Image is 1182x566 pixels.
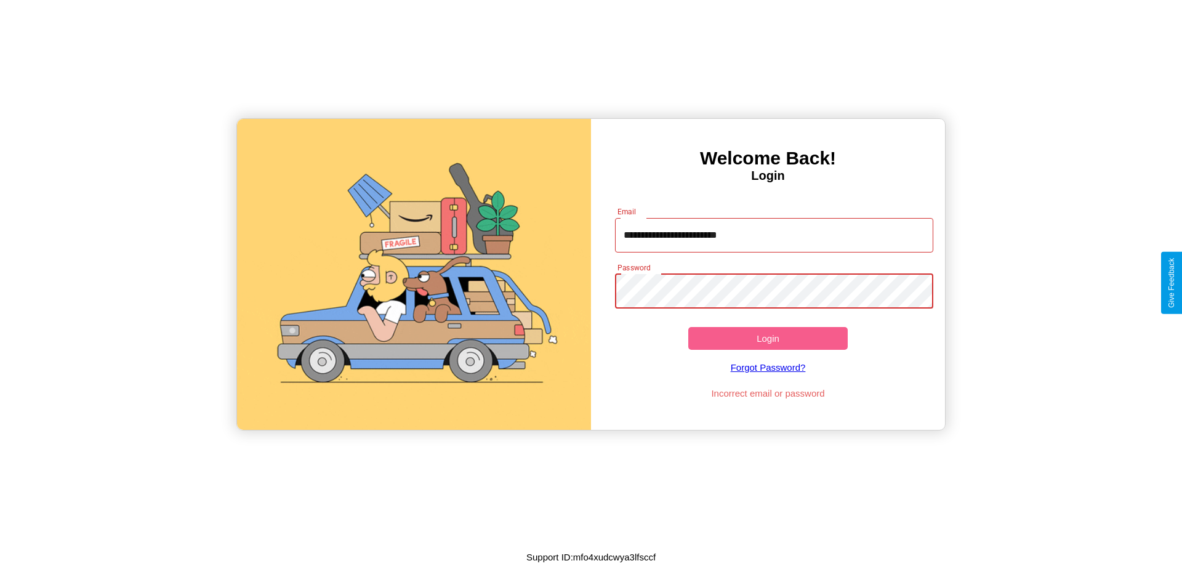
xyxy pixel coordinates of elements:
[591,148,945,169] h3: Welcome Back!
[609,385,928,402] p: Incorrect email or password
[688,327,848,350] button: Login
[591,169,945,183] h4: Login
[609,350,928,385] a: Forgot Password?
[617,206,637,217] label: Email
[526,549,656,565] p: Support ID: mfo4xudcwya3lfsccf
[617,262,650,273] label: Password
[237,119,591,430] img: gif
[1167,258,1176,308] div: Give Feedback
